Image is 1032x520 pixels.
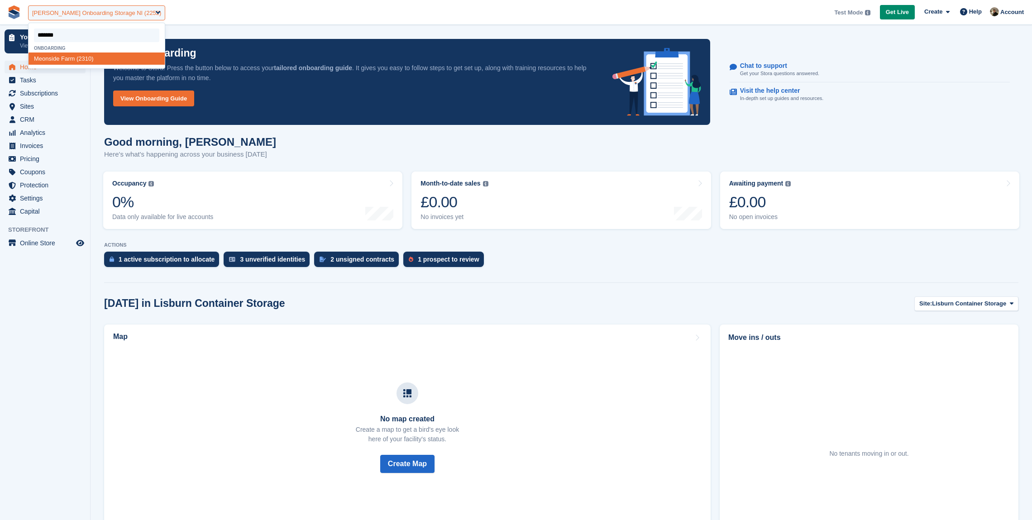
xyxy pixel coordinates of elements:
[229,257,235,262] img: verify_identity-adf6edd0f0f0b5bbfe63781bf79b02c33cf7c696d77639b501bdc392416b5a36.svg
[20,74,74,86] span: Tasks
[274,64,352,72] strong: tailored onboarding guide
[865,10,870,15] img: icon-info-grey-7440780725fd019a000dd9b08b2336e03edf1995a4989e88bcd33f0948082b44.svg
[356,425,459,444] p: Create a map to get a bird's eye look here of your facility's status.
[314,252,403,272] a: 2 unsigned contracts
[5,61,86,73] a: menu
[5,166,86,178] a: menu
[32,9,161,18] div: [PERSON_NAME] Onboarding Storage NI (2252)
[5,237,86,249] a: menu
[409,257,413,262] img: prospect-51fa495bee0391a8d652442698ab0144808aea92771e9ea1ae160a38d050c398.svg
[34,55,53,62] span: Meonsi
[740,95,824,102] p: In-depth set up guides and resources.
[104,149,276,160] p: Here's what's happening across your business [DATE]
[914,296,1018,311] button: Site: Lisburn Container Storage
[785,181,791,186] img: icon-info-grey-7440780725fd019a000dd9b08b2336e03edf1995a4989e88bcd33f0948082b44.svg
[403,252,488,272] a: 1 prospect to review
[740,87,817,95] p: Visit the help center
[420,193,488,211] div: £0.00
[886,8,909,17] span: Get Live
[75,238,86,248] a: Preview store
[113,333,128,341] h2: Map
[20,61,74,73] span: Home
[728,332,1010,343] h2: Move ins / outs
[20,113,74,126] span: CRM
[20,192,74,205] span: Settings
[110,256,114,262] img: active_subscription_to_allocate_icon-d502201f5373d7db506a760aba3b589e785aa758c864c3986d89f69b8ff3...
[418,256,479,263] div: 1 prospect to review
[112,193,213,211] div: 0%
[380,455,435,473] button: Create Map
[8,225,90,234] span: Storefront
[104,252,224,272] a: 1 active subscription to allocate
[730,57,1010,82] a: Chat to support Get your Stora questions answered.
[829,449,908,458] div: No tenants moving in or out.
[5,192,86,205] a: menu
[5,126,86,139] a: menu
[5,205,86,218] a: menu
[403,389,411,397] img: map-icn-33ee37083ee616e46c38cad1a60f524a97daa1e2b2c8c0bc3eb3415660979fc1.svg
[1000,8,1024,17] span: Account
[834,8,863,17] span: Test Mode
[112,213,213,221] div: Data only available for live accounts
[29,46,165,51] div: Onboarding
[5,179,86,191] a: menu
[5,113,86,126] a: menu
[119,256,215,263] div: 1 active subscription to allocate
[240,256,305,263] div: 3 unverified identities
[20,100,74,113] span: Sites
[104,297,285,310] h2: [DATE] in Lisburn Container Storage
[113,91,194,106] a: View Onboarding Guide
[20,166,74,178] span: Coupons
[20,34,74,40] p: Your onboarding
[103,172,402,229] a: Occupancy 0% Data only available for live accounts
[356,415,459,423] h3: No map created
[729,213,791,221] div: No open invoices
[420,213,488,221] div: No invoices yet
[7,5,21,19] img: stora-icon-8386f47178a22dfd0bd8f6a31ec36ba5ce8667c1dd55bd0f319d3a0aa187defe.svg
[20,42,74,50] p: View next steps
[29,52,165,65] div: de Farm (2310)
[320,257,326,262] img: contract_signature_icon-13c848040528278c33f63329250d36e43548de30e8caae1d1a13099fd9432cc5.svg
[5,100,86,113] a: menu
[112,180,146,187] div: Occupancy
[20,153,74,165] span: Pricing
[919,299,932,308] span: Site:
[104,136,276,148] h1: Good morning, [PERSON_NAME]
[104,242,1018,248] p: ACTIONS
[411,172,711,229] a: Month-to-date sales £0.00 No invoices yet
[612,48,701,116] img: onboarding-info-6c161a55d2c0e0a8cae90662b2fe09162a5109e8cc188191df67fb4f79e88e88.svg
[148,181,154,186] img: icon-info-grey-7440780725fd019a000dd9b08b2336e03edf1995a4989e88bcd33f0948082b44.svg
[20,179,74,191] span: Protection
[20,237,74,249] span: Online Store
[330,256,394,263] div: 2 unsigned contracts
[20,139,74,152] span: Invoices
[5,87,86,100] a: menu
[5,29,86,53] a: Your onboarding View next steps
[729,193,791,211] div: £0.00
[730,82,1010,107] a: Visit the help center In-depth set up guides and resources.
[5,139,86,152] a: menu
[969,7,982,16] span: Help
[113,63,598,83] p: Welcome to Stora! Press the button below to access your . It gives you easy to follow steps to ge...
[729,180,784,187] div: Awaiting payment
[740,70,819,77] p: Get your Stora questions answered.
[880,5,915,20] a: Get Live
[720,172,1019,229] a: Awaiting payment £0.00 No open invoices
[924,7,942,16] span: Create
[20,126,74,139] span: Analytics
[224,252,314,272] a: 3 unverified identities
[740,62,812,70] p: Chat to support
[483,181,488,186] img: icon-info-grey-7440780725fd019a000dd9b08b2336e03edf1995a4989e88bcd33f0948082b44.svg
[5,153,86,165] a: menu
[5,74,86,86] a: menu
[932,299,1006,308] span: Lisburn Container Storage
[990,7,999,16] img: Oliver Bruce
[20,205,74,218] span: Capital
[420,180,480,187] div: Month-to-date sales
[20,87,74,100] span: Subscriptions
